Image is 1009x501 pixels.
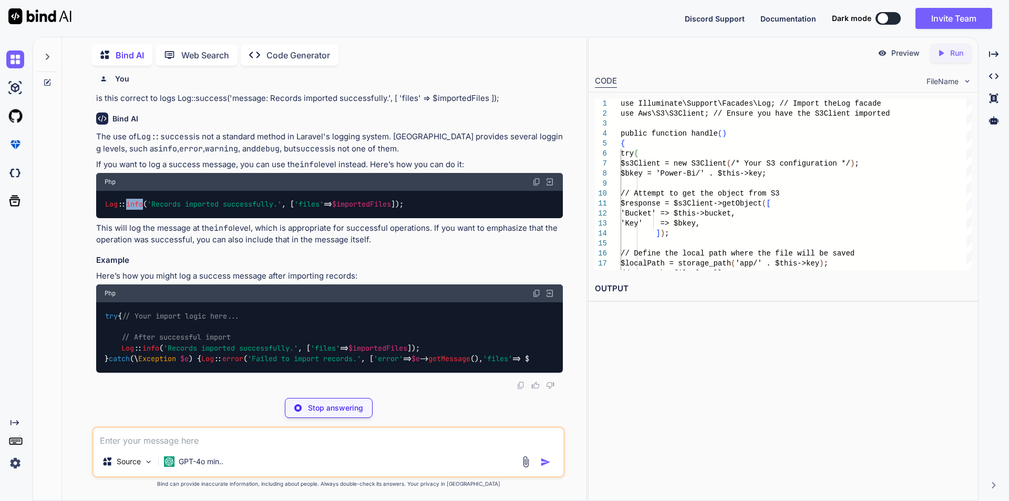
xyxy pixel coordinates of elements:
[296,144,329,154] code: success
[963,77,972,86] img: chevron down
[722,129,726,138] span: )
[122,311,240,321] span: // Your import logic here...
[248,354,361,363] span: 'Failed to import records.'
[621,209,735,218] span: 'Bucket' => $this->bucket,
[201,354,214,363] span: Log
[109,354,130,363] span: catch
[731,259,735,268] span: (
[6,136,24,154] img: premium
[531,381,540,390] img: like
[717,129,722,138] span: (
[311,343,340,353] span: 'files'
[660,229,664,238] span: )
[621,199,762,208] span: $response = $s3Client->getObject
[294,200,324,209] span: 'files'
[115,74,129,84] h6: You
[105,289,116,298] span: Php
[545,177,554,187] img: Open in Browser
[819,259,823,268] span: )
[6,107,24,125] img: githubLight
[837,99,881,108] span: Log facade
[96,93,563,105] p: is this correct to logs Log::success('message: Records imported successfully.', [ 'files' => $imp...
[621,259,731,268] span: $localPath = storage_path
[950,48,963,58] p: Run
[621,159,727,168] span: $s3Client = new S3Client
[595,229,607,239] div: 14
[621,219,700,228] span: 'Key' => $bkey,
[105,311,530,364] code: { :: ( , [ => ]); } (\ ) { :: ( , [ => -> (), => $
[766,199,770,208] span: [
[121,333,231,342] span: // After successful import
[205,144,238,154] code: warning
[595,119,607,129] div: 3
[731,159,850,168] span: /* Your S3 configuration */
[105,311,118,321] span: try
[595,149,607,159] div: 6
[540,457,551,467] img: icon
[137,131,193,142] code: Log::success
[595,129,607,139] div: 4
[621,139,625,148] span: {
[595,209,607,219] div: 12
[634,149,638,158] span: {
[595,269,607,279] div: 18
[621,109,841,118] span: use Aws\S3\S3Client; // Ensure you have the S3Clie
[121,343,134,353] span: Log
[96,159,563,171] p: If you want to log a success message, you can use the level instead. Here’s how you can do it:
[595,219,607,229] div: 13
[180,354,189,363] span: $e
[621,169,766,178] span: $bkey = 'Power-Bi/' . $this->key;
[595,249,607,259] div: 16
[823,259,828,268] span: ;
[164,456,174,467] img: GPT-4o mini
[308,403,363,413] p: Stop answering
[595,239,607,249] div: 15
[656,229,660,238] span: ]
[595,75,617,88] div: CODE
[138,354,176,363] span: Exception
[915,8,992,29] button: Invite Team
[126,200,143,209] span: info
[726,159,730,168] span: (
[665,229,669,238] span: ;
[158,144,177,154] code: info
[878,48,887,58] img: preview
[374,354,403,363] span: 'error'
[546,381,554,390] img: dislike
[181,49,229,62] p: Web Search
[891,48,920,58] p: Preview
[595,159,607,169] div: 7
[179,456,223,467] p: GPT-4o min..
[214,223,233,233] code: info
[8,8,71,24] img: Bind AI
[595,199,607,209] div: 11
[595,189,607,199] div: 10
[105,178,116,186] span: Php
[483,354,512,363] span: 'files'
[621,149,634,158] span: try
[6,164,24,182] img: darkCloudIdeIcon
[841,109,890,118] span: nt imported
[163,343,298,353] span: 'Records imported successfully.'
[761,199,766,208] span: (
[256,144,280,154] code: debug
[6,454,24,472] img: settings
[595,259,607,269] div: 17
[685,13,745,24] button: Discord Support
[595,99,607,109] div: 1
[112,114,138,124] h6: Bind AI
[117,456,141,467] p: Source
[760,14,816,23] span: Documentation
[806,249,854,258] span: ll be saved
[832,13,871,24] span: Dark mode
[520,456,532,468] img: attachment
[96,254,563,267] h3: Example
[105,200,118,209] span: Log
[854,159,859,168] span: ;
[545,289,554,298] img: Open in Browser
[621,129,718,138] span: public function handle
[621,189,779,198] span: // Attempt to get the object from S3
[6,79,24,97] img: ai-studio
[517,381,525,390] img: copy
[6,50,24,68] img: chat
